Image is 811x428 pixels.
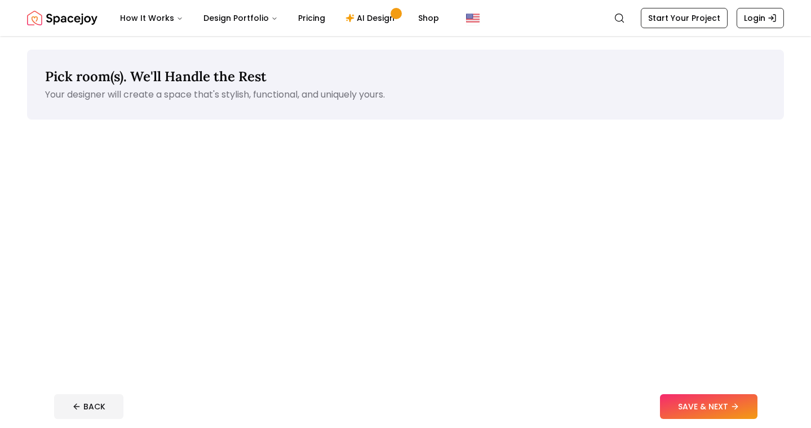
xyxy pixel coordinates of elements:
[111,7,192,29] button: How It Works
[27,7,98,29] a: Spacejoy
[466,11,480,25] img: United States
[45,68,267,85] span: Pick room(s). We'll Handle the Rest
[194,7,287,29] button: Design Portfolio
[111,7,448,29] nav: Main
[336,7,407,29] a: AI Design
[409,7,448,29] a: Shop
[27,7,98,29] img: Spacejoy Logo
[289,7,334,29] a: Pricing
[660,394,757,419] button: SAVE & NEXT
[641,8,728,28] a: Start Your Project
[737,8,784,28] a: Login
[45,88,766,102] p: Your designer will create a space that's stylish, functional, and uniquely yours.
[54,394,123,419] button: BACK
